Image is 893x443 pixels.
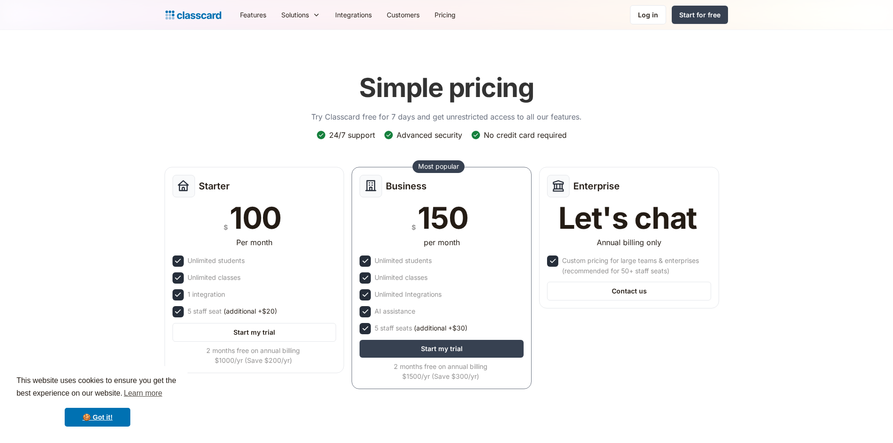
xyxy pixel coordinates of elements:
div: Most popular [418,162,459,171]
div: Unlimited classes [188,272,240,283]
a: learn more about cookies [122,386,164,400]
span: This website uses cookies to ensure you get the best experience on our website. [16,375,179,400]
div: 24/7 support [329,130,375,140]
div: Start for free [679,10,720,20]
a: Customers [379,4,427,25]
h2: Enterprise [573,180,620,192]
div: Annual billing only [597,237,661,248]
div: Unlimited Integrations [375,289,442,300]
div: 1 integration [188,289,225,300]
h2: Business [386,180,427,192]
div: 150 [418,203,468,233]
a: Start for free [672,6,728,24]
div: Solutions [281,10,309,20]
div: Log in [638,10,658,20]
a: Contact us [547,282,711,300]
div: Custom pricing for large teams & enterprises (recommended for 50+ staff seats) [562,255,709,276]
div: Unlimited students [375,255,432,266]
a: Features [233,4,274,25]
a: Start my trial [173,323,337,342]
div: per month [424,237,460,248]
h1: Simple pricing [359,72,534,104]
span: (additional +$20) [224,306,277,316]
a: home [165,8,221,22]
div: 2 months free on annual billing $1000/yr (Save $200/yr) [173,345,335,365]
a: Log in [630,5,666,24]
a: Start my trial [360,340,524,358]
div: Solutions [274,4,328,25]
div: Per month [236,237,272,248]
a: Integrations [328,4,379,25]
div: AI assistance [375,306,415,316]
div: 5 staff seats [375,323,467,333]
div: Unlimited students [188,255,245,266]
a: dismiss cookie message [65,408,130,427]
span: (additional +$30) [414,323,467,333]
p: Try Classcard free for 7 days and get unrestricted access to all our features. [311,111,582,122]
div: No credit card required [484,130,567,140]
a: Pricing [427,4,463,25]
div: 5 staff seat [188,306,277,316]
div: Let's chat [558,203,697,233]
div: 2 months free on annual billing $1500/yr (Save $300/yr) [360,361,522,381]
div: Unlimited classes [375,272,428,283]
h2: Starter [199,180,230,192]
div: 100 [230,203,281,233]
div: $ [412,221,416,233]
div: $ [224,221,228,233]
div: Advanced security [397,130,462,140]
div: cookieconsent [8,366,188,435]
